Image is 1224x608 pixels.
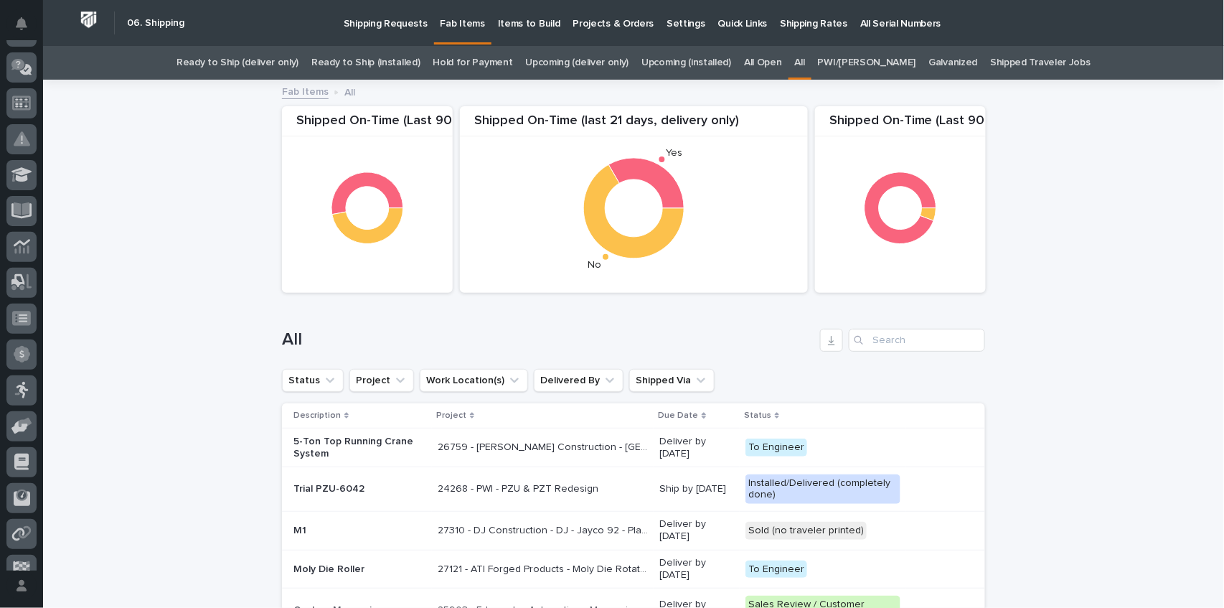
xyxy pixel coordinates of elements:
[282,429,985,467] tr: 5-Ton Top Running Crane System26759 - [PERSON_NAME] Construction - [GEOGRAPHIC_DATA] Department 5...
[282,83,329,99] a: Fab Items
[293,408,341,424] p: Description
[438,561,651,576] p: 27121 - ATI Forged Products - Moly Die Rotator
[745,561,807,579] div: To Engineer
[588,260,602,270] text: No
[818,46,916,80] a: PWI/[PERSON_NAME]
[293,483,426,495] p: Trial PZU-6042
[438,480,601,495] p: 24268 - PWI - PZU & PZT Redesign
[18,17,37,40] div: Notifications
[293,525,426,537] p: M1
[849,329,985,352] input: Search
[659,483,734,495] p: Ship by [DATE]
[667,148,683,158] text: Yes
[436,408,466,424] p: Project
[311,46,420,80] a: Ready to Ship (installed)
[438,522,651,537] p: 27310 - DJ Construction - DJ - Jayco 92 - Plant Setup
[349,369,414,392] button: Project
[991,46,1091,80] a: Shipped Traveler Jobs
[629,369,715,392] button: Shipped Via
[745,439,807,457] div: To Engineer
[744,408,771,424] p: Status
[282,329,814,350] h1: All
[344,83,355,99] p: All
[438,439,651,454] p: 26759 - Robinson Construction - Warsaw Public Works Street Department 5T Bridge Crane
[293,436,426,460] p: 5-Ton Top Running Crane System
[659,557,734,581] p: Deliver by [DATE]
[433,46,513,80] a: Hold for Payment
[659,436,734,460] p: Deliver by [DATE]
[795,46,805,80] a: All
[745,522,867,540] div: Sold (no traveler printed)
[282,467,985,511] tr: Trial PZU-604224268 - PWI - PZU & PZT Redesign24268 - PWI - PZU & PZT Redesign Ship by [DATE]Inst...
[659,518,734,543] p: Deliver by [DATE]
[420,369,528,392] button: Work Location(s)
[745,474,900,505] div: Installed/Delivered (completely done)
[282,550,985,589] tr: Moly Die Roller27121 - ATI Forged Products - Moly Die Rotator27121 - ATI Forged Products - Moly D...
[815,113,986,137] div: Shipped On-Time (Last 90 days, installation only)
[658,408,698,424] p: Due Date
[641,46,731,80] a: Upcoming (installed)
[460,113,808,137] div: Shipped On-Time (last 21 days, delivery only)
[282,369,344,392] button: Status
[534,369,623,392] button: Delivered By
[282,113,453,137] div: Shipped On-Time (Last 90 Days, delivery only)
[929,46,978,80] a: Galvanized
[744,46,782,80] a: All Open
[176,46,298,80] a: Ready to Ship (deliver only)
[293,563,426,576] p: Moly Die Roller
[75,6,102,33] img: Workspace Logo
[127,17,184,29] h2: 06. Shipping
[282,511,985,550] tr: M127310 - DJ Construction - DJ - Jayco 92 - Plant Setup27310 - DJ Construction - DJ - Jayco 92 - ...
[6,9,37,39] button: Notifications
[526,46,629,80] a: Upcoming (deliver only)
